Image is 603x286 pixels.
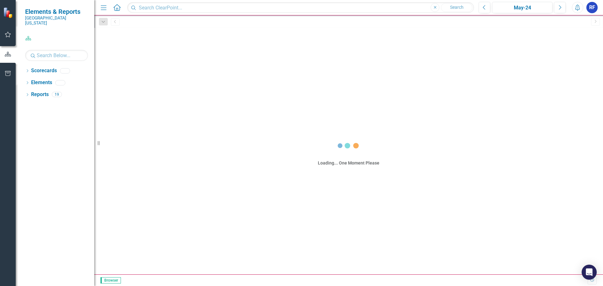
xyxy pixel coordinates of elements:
[100,277,121,283] span: Browser
[52,92,62,97] div: 19
[31,79,52,86] a: Elements
[25,50,88,61] input: Search Below...
[25,15,88,26] small: [GEOGRAPHIC_DATA][US_STATE]
[31,67,57,74] a: Scorecards
[31,91,49,98] a: Reports
[318,160,379,166] div: Loading... One Moment Please
[450,5,464,10] span: Search
[494,4,550,12] div: May-24
[127,2,474,13] input: Search ClearPoint...
[441,3,472,12] button: Search
[25,8,88,15] span: Elements & Reports
[586,2,598,13] button: RF
[492,2,552,13] button: May-24
[582,265,597,280] div: Open Intercom Messenger
[3,7,14,18] img: ClearPoint Strategy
